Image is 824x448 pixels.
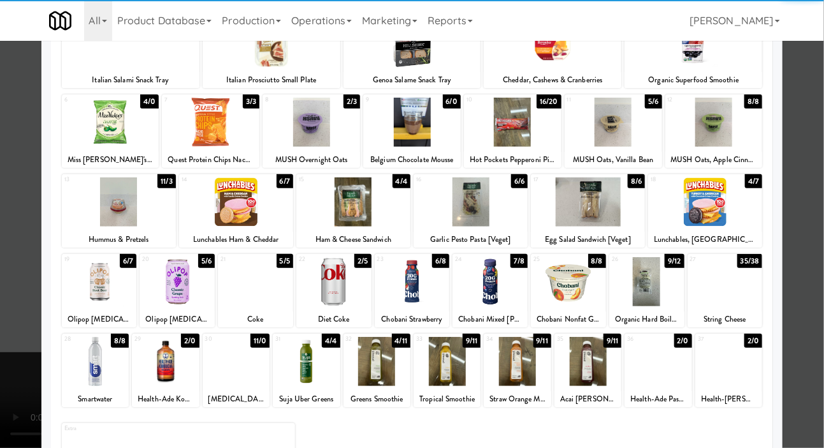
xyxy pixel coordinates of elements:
[375,311,450,327] div: Chobani Strawberry
[625,334,691,407] div: 362/0Health-Ade Passion Fruit Tangerine Kombucha
[698,334,729,345] div: 37
[218,311,293,327] div: Coke
[62,311,137,327] div: Olipop [MEDICAL_DATA] Soda, Root Beer
[416,174,471,185] div: 16
[665,152,763,168] div: MUSH Oats, Apple Cinnamon
[604,334,621,348] div: 9/11
[62,152,159,168] div: Miss [PERSON_NAME]'s Jalapeno
[626,72,760,88] div: Organic Superfood Smoothie
[296,232,410,248] div: Ham & Cheese Sandwich
[531,232,645,248] div: Egg Salad Sandwich [Veget]
[134,391,197,407] div: Health-Ade Kombucha
[609,254,684,327] div: 269/12Organic Hard Boiled Eggs
[273,391,340,407] div: Suja Uber Greens
[142,254,177,265] div: 20
[443,94,461,108] div: 6/0
[203,391,270,407] div: [MEDICAL_DATA] Free Orange Juice
[486,391,549,407] div: Straw Orange Mango Smoothie
[688,254,763,327] div: 2735/38String Cheese
[484,15,621,88] div: 45/5Cheddar, Cashews & Cranberries
[486,334,517,345] div: 34
[298,311,370,327] div: Diet Coke
[218,254,293,327] div: 215/5Coke
[179,232,293,248] div: Lunchables Ham & Cheddar
[298,232,408,248] div: Ham & Cheese Sandwich
[466,94,512,105] div: 10
[299,254,334,265] div: 22
[454,311,526,327] div: Chobani Mixed [PERSON_NAME]
[64,232,174,248] div: Hummus & Pretzels
[365,152,459,168] div: Belgium Chocolate Mousse
[416,334,447,345] div: 33
[220,254,256,265] div: 21
[464,152,561,168] div: Hot Pockets Pepperoni Pizza
[452,254,528,327] div: 247/8Chobani Mixed [PERSON_NAME]
[531,174,645,248] div: 178/6Egg Salad Sandwich [Veget]
[203,15,340,88] div: 24/0Italian Prosciutto Small Plate
[625,391,691,407] div: Health-Ade Passion Fruit Tangerine Kombucha
[511,174,528,188] div: 6/6
[140,254,215,327] div: 205/6Olipop [MEDICAL_DATA] Soda, Grape
[626,391,690,407] div: Health-Ade Passion Fruit Tangerine Kombucha
[343,94,360,108] div: 2/3
[162,94,259,168] div: 73/3Quest Protein Chips Nacho Cheese
[343,334,410,407] div: 324/11Greens Smoothie
[393,174,410,188] div: 4/4
[140,311,215,327] div: Olipop [MEDICAL_DATA] Soda, Grape
[625,72,762,88] div: Organic Superfood Smoothie
[345,391,408,407] div: Greens Smoothie
[354,254,371,268] div: 2/5
[64,174,119,185] div: 13
[243,94,259,108] div: 3/3
[533,254,568,265] div: 25
[537,94,561,108] div: 16/20
[690,311,761,327] div: String Cheese
[611,311,683,327] div: Organic Hard Boiled Eggs
[414,334,481,407] div: 339/11Tropical Smoothie
[132,391,199,407] div: Health-Ade Kombucha
[737,254,763,268] div: 35/38
[111,334,129,348] div: 8/8
[466,152,560,168] div: Hot Pockets Pepperoni Pizza
[484,72,621,88] div: Cheddar, Cashews & Cranberries
[299,174,354,185] div: 15
[414,232,528,248] div: Garlic Pesto Pasta [Veget]
[346,334,377,345] div: 32
[64,311,135,327] div: Olipop [MEDICAL_DATA] Soda, Root Beer
[745,174,762,188] div: 4/7
[697,391,760,407] div: Health-[PERSON_NAME] Lemonade Kombucha
[64,334,96,345] div: 28
[554,334,621,407] div: 359/11Acai [PERSON_NAME] Smoothie
[64,94,110,105] div: 6
[62,334,129,407] div: 288/8Smartwater
[565,94,662,168] div: 115/6MUSH Oats, Vanilla Bean
[64,72,198,88] div: Italian Salami Snack Tray
[296,254,372,327] div: 222/5Diet Coke
[533,334,551,348] div: 9/11
[648,232,762,248] div: Lunchables, [GEOGRAPHIC_DATA] & American
[627,334,658,345] div: 36
[205,391,268,407] div: [MEDICAL_DATA] Free Orange Juice
[484,391,551,407] div: Straw Orange Mango Smoothie
[275,334,307,345] div: 31
[62,254,137,327] div: 196/7Olipop [MEDICAL_DATA] Soda, Root Beer
[366,94,412,105] div: 9
[377,254,412,265] div: 23
[343,72,481,88] div: Genoa Salame Snack Tray
[62,15,199,88] div: 110/14Italian Salami Snack Tray
[164,94,210,105] div: 7
[343,391,410,407] div: Greens Smoothie
[452,311,528,327] div: Chobani Mixed [PERSON_NAME]
[134,334,166,345] div: 29
[464,94,561,168] div: 1016/20Hot Pockets Pepperoni Pizza
[205,334,236,345] div: 30
[203,72,340,88] div: Italian Prosciutto Small Plate
[181,334,199,348] div: 2/0
[628,174,645,188] div: 8/6
[392,334,410,348] div: 4/11
[120,254,136,268] div: 6/7
[531,254,606,327] div: 258/8Chobani Nonfat Greek Yogurt, Peach
[510,254,528,268] div: 7/8
[275,391,338,407] div: Suja Uber Greens
[463,334,481,348] div: 9/11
